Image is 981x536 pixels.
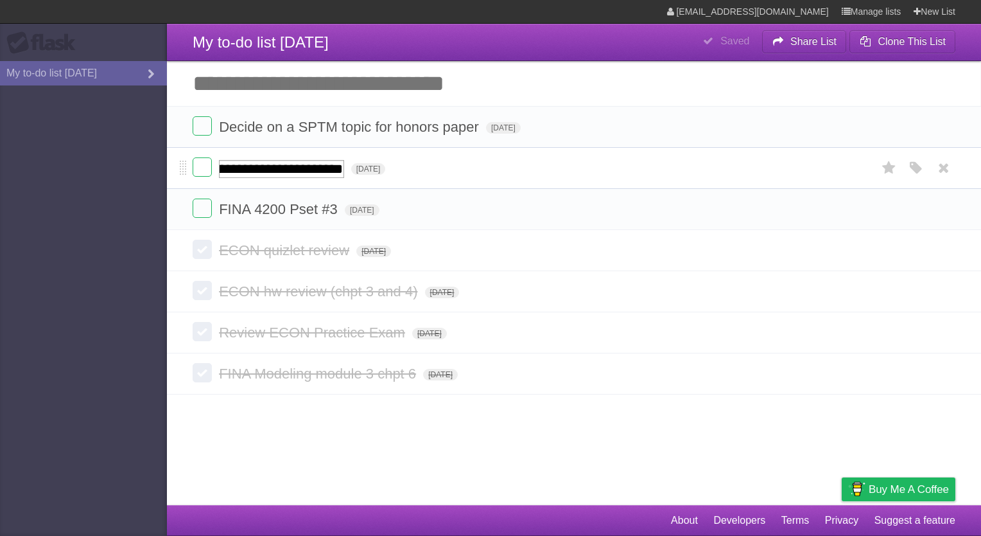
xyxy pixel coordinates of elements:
span: FINA Modeling module 3 chpt 6 [219,366,419,382]
a: Buy me a coffee [842,478,955,501]
span: ECON quizlet review [219,242,352,258]
span: [DATE] [345,204,379,216]
span: [DATE] [425,287,460,298]
span: [DATE] [423,369,458,380]
button: Share List [762,30,847,53]
span: Decide on a SPTM topic for honors paper [219,119,482,135]
b: Saved [720,35,749,46]
div: Flask [6,31,83,55]
b: Share List [790,36,837,47]
button: Clone This List [849,30,955,53]
label: Done [193,116,212,136]
span: [DATE] [356,246,391,257]
span: Buy me a coffee [869,478,949,501]
label: Done [193,363,212,382]
label: Done [193,157,212,177]
span: [DATE] [351,163,386,175]
span: ECON hw review (chpt 3 and 4) [219,283,421,299]
span: Review ECON Practice Exam [219,325,408,341]
a: Suggest a feature [874,508,955,533]
a: About [671,508,698,533]
img: Buy me a coffee [848,478,865,500]
b: Clone This List [878,36,946,47]
span: [DATE] [486,122,521,134]
label: Done [193,322,212,341]
a: Privacy [825,508,858,533]
label: Done [193,281,212,300]
span: My to-do list [DATE] [193,33,329,51]
span: FINA 4200 Pset #3 [219,201,341,217]
label: Done [193,240,212,259]
a: Terms [781,508,810,533]
a: Developers [713,508,765,533]
span: [DATE] [412,328,447,339]
label: Star task [877,157,901,179]
label: Done [193,199,212,218]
